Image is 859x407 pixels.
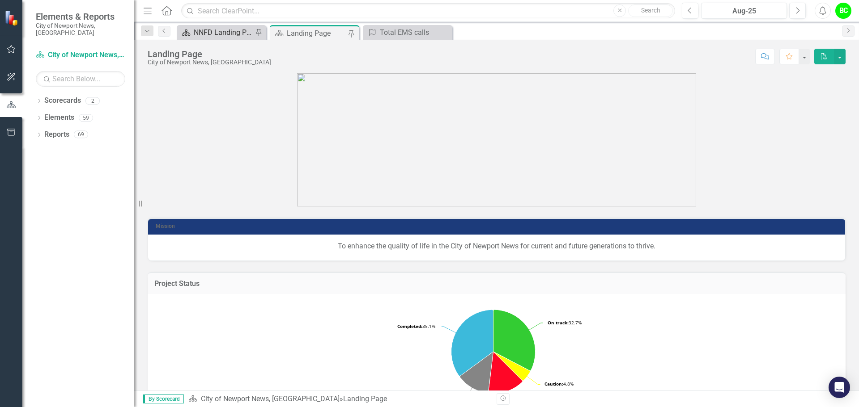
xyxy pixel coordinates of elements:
[704,6,784,17] div: Aug-25
[488,352,522,394] path: Below Target, 30.
[188,394,490,404] div: »
[36,11,125,22] span: Elements & Reports
[44,96,81,106] a: Scorecards
[85,97,100,105] div: 2
[79,114,93,122] div: 59
[380,27,450,38] div: Total EMS calls
[365,27,450,38] a: Total EMS calls
[194,27,253,38] div: NNFD Landing Page
[548,319,582,326] text: 32.7%
[397,323,422,329] tspan: Completed:
[157,241,836,252] p: To enhance the quality of life in the City of Newport News for current and future generations to ...
[181,3,675,19] input: Search ClearPoint...
[544,381,574,387] text: 4.8%
[493,310,535,371] path: On track, 68.
[148,49,271,59] div: Landing Page
[460,352,493,393] path: Not Started, 27.
[641,7,660,14] span: Search
[156,223,841,229] h3: Mission
[179,27,253,38] a: NNFD Landing Page
[628,4,673,17] button: Search
[451,310,493,376] path: Completed, 73.
[701,3,787,19] button: Aug-25
[74,131,88,138] div: 69
[493,352,530,381] path: Caution, 10.
[548,319,569,326] tspan: On track:
[397,323,435,329] text: 35.1%
[343,394,387,403] div: Landing Page
[201,394,340,403] a: City of Newport News, [GEOGRAPHIC_DATA]
[36,71,125,87] input: Search Below...
[154,280,839,288] h3: Project Status
[44,130,69,140] a: Reports
[36,50,125,60] a: City of Newport News, [GEOGRAPHIC_DATA]
[287,28,346,39] div: Landing Page
[36,22,125,37] small: City of Newport News, [GEOGRAPHIC_DATA]
[544,381,563,387] tspan: Caution:
[835,3,851,19] button: BC
[148,59,271,66] div: City of Newport News, [GEOGRAPHIC_DATA]
[829,377,850,398] div: Open Intercom Messenger
[44,113,74,123] a: Elements
[143,394,184,403] span: By Scorecard
[4,9,21,26] img: ClearPoint Strategy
